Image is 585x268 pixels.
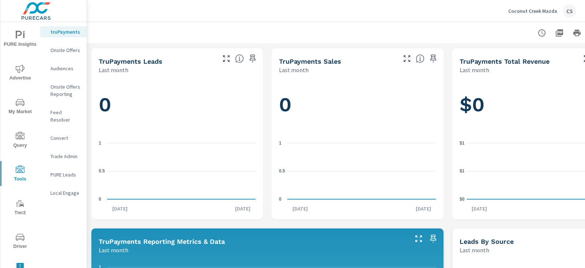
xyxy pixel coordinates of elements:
h5: truPayments Total Revenue [460,57,550,65]
text: 0.5 [99,168,105,174]
button: Print Report [570,26,584,40]
button: "Export Report to PDF" [552,26,567,40]
h1: 0 [99,92,256,117]
p: Coconut Creek Mazda [508,8,557,14]
text: $0 [460,197,465,202]
span: Save this to your personalized report [427,53,439,64]
div: Convert [40,133,87,144]
h5: truPayments Leads [99,57,162,65]
span: Number of sales matched to a truPayments lead. [Source: This data is sourced from the dealer's DM... [416,54,424,63]
div: Audiences [40,63,87,74]
div: Onsite Offers Reporting [40,81,87,100]
button: Make Fullscreen [413,233,424,245]
p: Last month [460,66,489,74]
div: Onsite Offers [40,45,87,56]
text: 1 [279,141,282,146]
button: Make Fullscreen [401,53,413,64]
div: Local Engage [40,187,87,198]
p: Convert [50,134,81,142]
p: [DATE] [411,205,436,212]
span: Tools [3,165,38,183]
p: Onsite Offers Reporting [50,83,81,98]
div: truPayments [40,26,87,37]
p: Last month [279,66,309,74]
span: Tier2 [3,199,38,217]
p: [DATE] [467,205,492,212]
p: [DATE] [230,205,256,212]
h5: truPayments Reporting Metrics & Data [99,238,225,245]
span: My Market [3,98,38,116]
p: Last month [99,66,128,74]
p: Local Engage [50,189,81,197]
text: $1 [460,168,465,174]
span: PURE Insights [3,31,38,49]
text: $1 [460,141,465,146]
p: PURE Leads [50,171,81,178]
span: Driver [3,233,38,251]
span: Save this to your personalized report [427,233,439,245]
p: Last month [460,246,489,254]
div: CS [563,4,576,18]
div: PURE Leads [40,169,87,180]
span: Advertise [3,64,38,82]
div: Feed Resolver [40,107,87,125]
span: Save this to your personalized report [247,53,258,64]
span: The number of truPayments leads. [235,54,244,63]
p: Last month [99,246,128,254]
h1: 0 [279,92,436,117]
text: 0 [99,197,101,202]
h5: Leads By Source [460,238,514,245]
h5: truPayments Sales [279,57,341,65]
text: 0.5 [279,168,285,174]
text: 0 [279,197,282,202]
text: 1 [99,141,101,146]
p: [DATE] [287,205,313,212]
span: Query [3,132,38,150]
button: Make Fullscreen [220,53,232,64]
p: truPayments [50,28,81,36]
p: Trade Admin [50,153,81,160]
p: [DATE] [107,205,133,212]
p: Audiences [50,65,81,72]
p: Onsite Offers [50,46,81,54]
p: Feed Resolver [50,109,81,123]
div: Trade Admin [40,151,87,162]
